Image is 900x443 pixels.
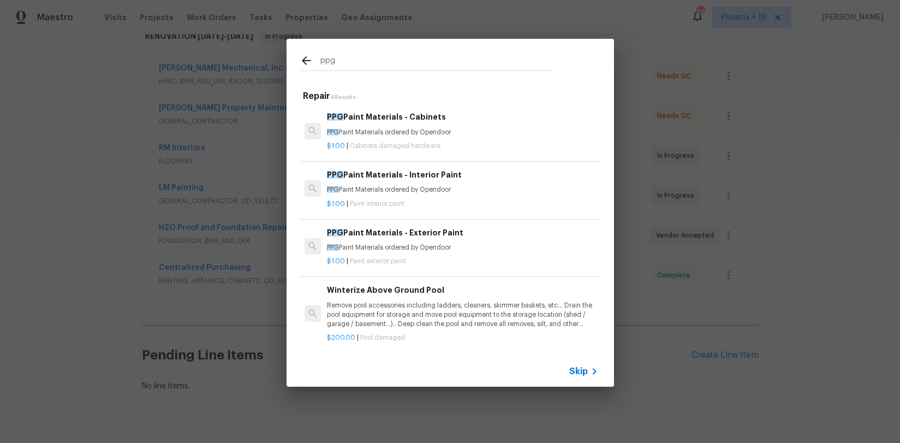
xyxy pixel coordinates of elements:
[327,333,598,342] p: |
[327,169,598,181] h6: Paint Materials - Interior Paint
[327,171,343,179] span: PPG
[327,199,598,209] p: |
[303,91,601,102] h5: Repair
[327,227,598,239] h6: Paint Materials - Exterior Paint
[330,94,356,100] span: 4 Results
[327,186,339,193] span: PPG
[327,143,345,149] span: $1.00
[327,113,343,121] span: PPG
[360,334,405,341] span: Pool damaged
[350,143,440,149] span: Cabinets damaged hardware
[327,244,339,251] span: PPG
[327,185,598,194] p: Paint Materials ordered by Opendoor
[327,334,355,341] span: $200.00
[350,200,404,207] span: Paint interior paint
[327,243,598,252] p: Paint Materials ordered by Opendoor
[327,129,339,135] span: PPG
[327,284,598,296] h6: Winterize Above Ground Pool
[327,128,598,137] p: Paint Materials ordered by Opendoor
[327,141,598,151] p: |
[327,111,598,123] h6: Paint Materials - Cabinets
[327,229,343,237] span: PPG
[320,54,552,70] input: Search issues or repairs
[350,258,406,264] span: Paint exterior paint
[327,257,598,266] p: |
[569,366,588,377] span: Skip
[327,200,345,207] span: $1.00
[327,258,345,264] span: $1.00
[327,301,598,329] p: Remove pool accessories including ladders, cleaners, skimmer baskets, etc… Drain the pool equipme...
